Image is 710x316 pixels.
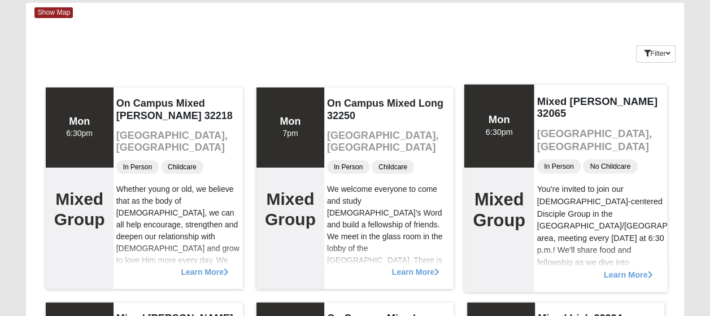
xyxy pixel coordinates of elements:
div: We welcome everyone to come and study [DEMOGRAPHIC_DATA]’s Word and build a fellowship of friends... [327,183,451,302]
div: 7pm [280,116,300,140]
div: Whether young or old, we believe that as the body of [DEMOGRAPHIC_DATA], we can all help encourag... [116,183,240,314]
h4: Mon [280,116,300,128]
h2: Mixed Group [54,189,105,230]
h2: Mixed Group [265,189,316,230]
div: 6:30pm [66,116,93,140]
h4: Mon [486,113,513,126]
button: Filter [636,45,675,63]
span: Childcare [372,160,414,174]
h4: On Campus Mixed [PERSON_NAME] 32218 [116,98,240,122]
h2: Mixed Group [473,189,525,231]
span: In Person [537,160,581,174]
span: In Person [116,160,159,174]
span: No Childcare [583,160,637,174]
h4: On Campus Mixed Long 32250 [327,98,451,122]
div: 6:30pm [486,113,513,138]
h4: Mon [66,116,93,128]
span: Show Map [34,7,73,18]
h3: [GEOGRAPHIC_DATA], [GEOGRAPHIC_DATA] [116,130,240,154]
h3: [GEOGRAPHIC_DATA], [GEOGRAPHIC_DATA] [327,130,451,154]
h3: [GEOGRAPHIC_DATA], [GEOGRAPHIC_DATA] [537,128,665,153]
span: Childcare [161,160,203,174]
span: In Person [327,160,369,174]
h4: Mixed [PERSON_NAME] 32065 [537,95,665,120]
